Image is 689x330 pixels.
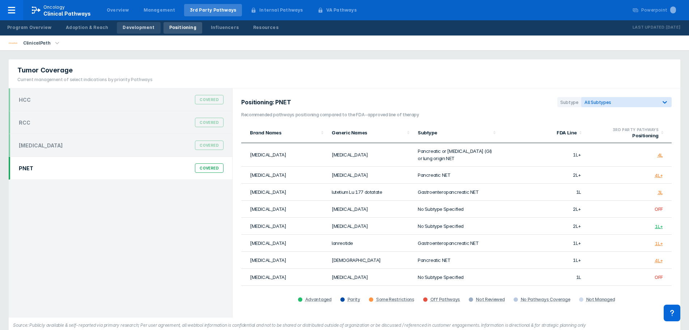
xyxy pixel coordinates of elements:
td: 1L+ [499,252,586,269]
p: [DATE] [666,24,680,31]
a: 3rd Party Pathways [184,4,242,16]
div: [MEDICAL_DATA] [19,142,63,149]
td: Pancreatic NET [413,252,499,269]
a: Program Overview [1,22,57,34]
div: HCC [19,97,31,103]
a: Positioning [163,22,202,34]
div: Subtype [418,130,491,135]
div: Development [123,24,154,31]
h2: Positioning: PNET [241,99,295,106]
td: [MEDICAL_DATA] [241,184,327,201]
div: Positioning [590,133,659,138]
div: Subtype [557,97,581,107]
td: [MEDICAL_DATA] [241,167,327,184]
span: Clinical Pathways [43,11,91,17]
td: 1L [499,269,586,285]
td: [MEDICAL_DATA] [241,269,327,285]
span: All Subtypes [584,100,611,105]
div: Advantaged [305,297,332,302]
a: Overview [101,4,135,16]
div: 3RD PARTY PATHWAYS [590,127,659,133]
td: [MEDICAL_DATA] [241,143,327,167]
div: Parity [348,297,360,302]
td: No Subtype Specified [413,201,499,217]
a: Development [117,22,160,34]
div: Not Managed [586,297,615,302]
div: 4L+ [655,258,663,263]
td: lanreotide [327,235,413,252]
div: Brand Names [250,130,319,135]
td: 2L+ [499,201,586,217]
img: via-oncology [9,39,17,47]
span: OFF [655,275,663,280]
td: No Subtype Specified [413,269,499,285]
td: 2L+ [499,218,586,235]
td: Pancreatic NET [413,167,499,184]
div: Generic Names [332,130,405,135]
h3: Recommended pathways positioning compared to the FDA-approved line of therapy [241,112,672,118]
span: OFF [655,206,663,212]
div: Program Overview [7,24,51,31]
td: 1L [499,184,586,201]
div: 3rd Party Pathways [190,7,237,13]
div: Current management of select indications by priority Pathways [17,76,153,83]
div: ClinicalPath [20,38,53,48]
div: VA Pathways [326,7,357,13]
div: Internal Pathways [259,7,303,13]
figcaption: Source: Publicly available & self-reported via primary research; Per user agreement, all webtool ... [13,322,676,329]
div: Off Pathways [430,297,460,302]
div: Adoption & Reach [66,24,108,31]
div: Management [144,7,175,13]
td: [MEDICAL_DATA] [327,218,413,235]
td: 1L+ [499,235,586,252]
td: [MEDICAL_DATA] [327,269,413,285]
td: [MEDICAL_DATA] [241,218,327,235]
td: [MEDICAL_DATA] [327,167,413,184]
td: [DEMOGRAPHIC_DATA] [327,252,413,269]
div: Positioning [169,24,196,31]
p: Oncology [43,4,65,11]
td: [MEDICAL_DATA] [241,235,327,252]
p: Last Updated: [633,24,666,31]
div: 1L+ [655,241,663,246]
div: Resources [253,24,278,31]
div: PNET [19,165,33,171]
a: Resources [247,22,284,34]
td: 2L+ [499,167,586,184]
td: Gastroenteropancreatic NET [413,235,499,252]
td: [MEDICAL_DATA] [327,143,413,167]
td: Pancreatic or [MEDICAL_DATA] (GI) or lung origin NET [413,143,499,167]
td: [MEDICAL_DATA] [241,252,327,269]
td: [MEDICAL_DATA] [241,201,327,217]
div: Overview [107,7,129,13]
div: FDA Line [504,130,577,135]
div: Some Restrictions [376,297,414,302]
div: Powerpoint [641,7,676,13]
div: Influencers [211,24,239,31]
div: RCC [19,120,30,126]
td: lutetium Lu 177 dotatate [327,184,413,201]
a: Management [138,4,181,16]
td: Gastroenteropancreatic NET [413,184,499,201]
td: 1L+ [499,143,586,167]
span: Tumor Coverage [17,66,73,75]
div: Not Reviewed [476,297,505,302]
a: Influencers [205,22,244,34]
div: 4L [658,152,663,158]
div: Covered [195,118,224,127]
td: [MEDICAL_DATA] [327,201,413,217]
div: Covered [195,141,224,150]
div: 1L+ [655,224,663,229]
a: Adoption & Reach [60,22,114,34]
div: Covered [195,163,224,173]
div: No Pathways Coverage [521,297,570,302]
div: 4L+ [655,172,663,178]
td: No Subtype Specified [413,218,499,235]
div: 3L [658,189,663,195]
div: Covered [195,95,224,104]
